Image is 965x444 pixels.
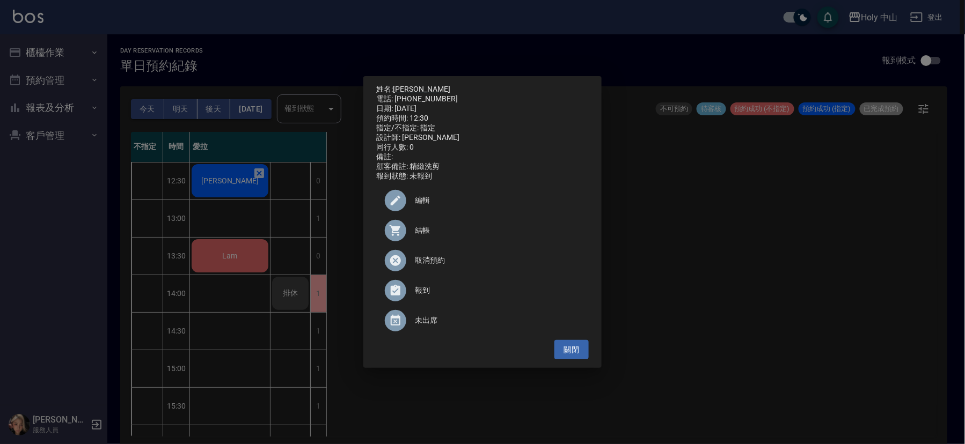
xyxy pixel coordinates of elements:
div: 編輯 [376,186,589,216]
a: [PERSON_NAME] [393,85,450,93]
span: 未出席 [415,315,580,326]
div: 同行人數: 0 [376,143,589,152]
p: 姓名: [376,85,589,94]
div: 顧客備註: 精緻洗剪 [376,162,589,172]
div: 取消預約 [376,246,589,276]
span: 編輯 [415,195,580,206]
div: 報到狀態: 未報到 [376,172,589,181]
span: 結帳 [415,225,580,236]
div: 未出席 [376,306,589,336]
span: 取消預約 [415,255,580,266]
div: 預約時間: 12:30 [376,114,589,123]
div: 設計師: [PERSON_NAME] [376,133,589,143]
div: 指定/不指定: 指定 [376,123,589,133]
a: 結帳 [376,216,589,246]
div: 報到 [376,276,589,306]
div: 備註: [376,152,589,162]
div: 電話: [PHONE_NUMBER] [376,94,589,104]
button: 關閉 [554,340,589,360]
span: 報到 [415,285,580,296]
div: 日期: [DATE] [376,104,589,114]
